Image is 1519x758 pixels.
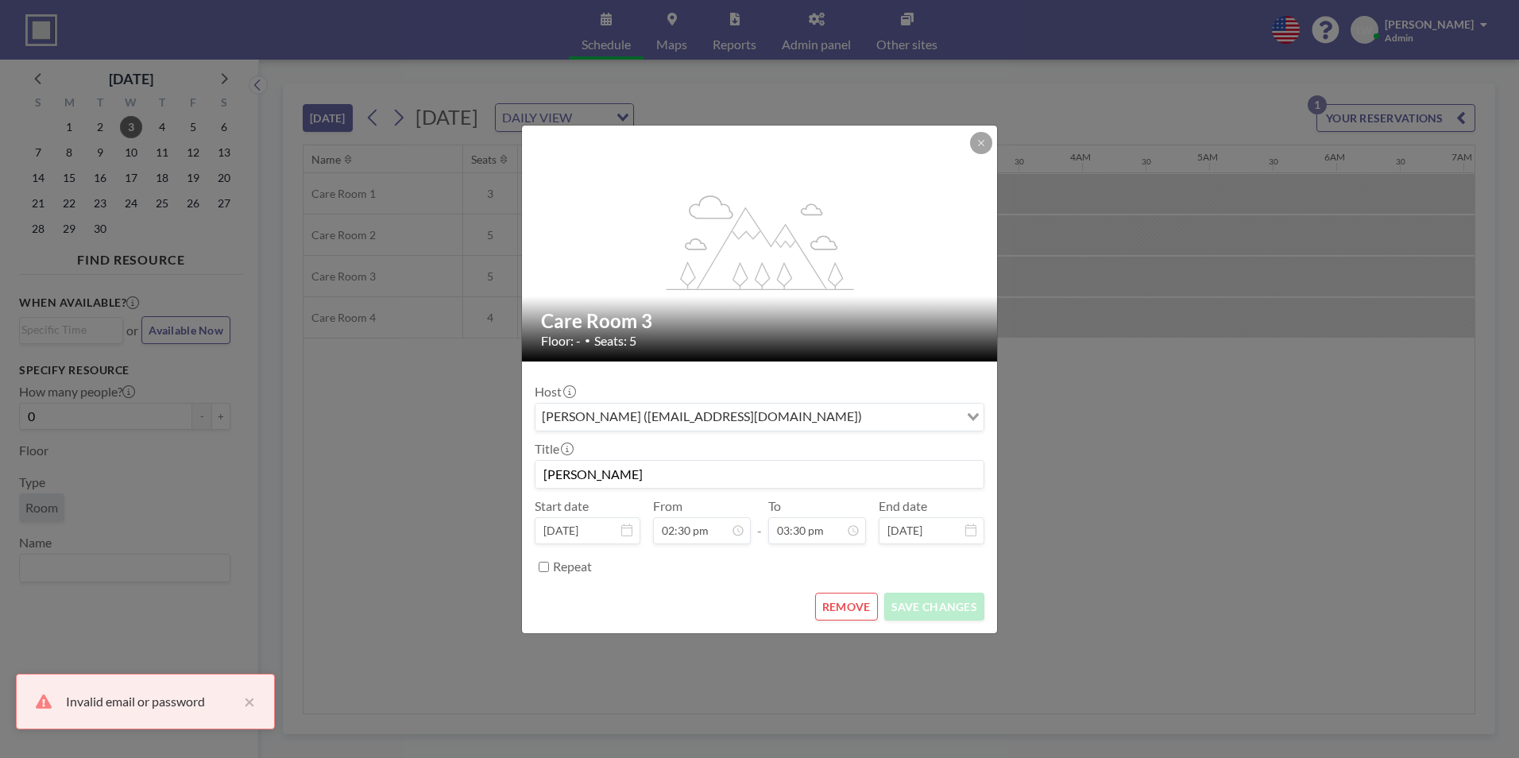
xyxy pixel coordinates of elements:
[535,404,984,431] div: Search for option
[553,559,592,574] label: Repeat
[884,593,984,621] button: SAVE CHANGES
[768,498,781,514] label: To
[535,461,984,488] input: (No title)
[539,407,865,427] span: [PERSON_NAME] ([EMAIL_ADDRESS][DOMAIN_NAME])
[867,407,957,427] input: Search for option
[535,498,589,514] label: Start date
[541,309,980,333] h2: Care Room 3
[653,498,682,514] label: From
[815,593,878,621] button: REMOVE
[236,692,255,711] button: close
[66,692,236,711] div: Invalid email or password
[667,194,854,289] g: flex-grow: 1.2;
[594,333,636,349] span: Seats: 5
[535,441,572,457] label: Title
[879,498,927,514] label: End date
[757,504,762,539] span: -
[585,335,590,346] span: •
[541,333,581,349] span: Floor: -
[535,384,574,400] label: Host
